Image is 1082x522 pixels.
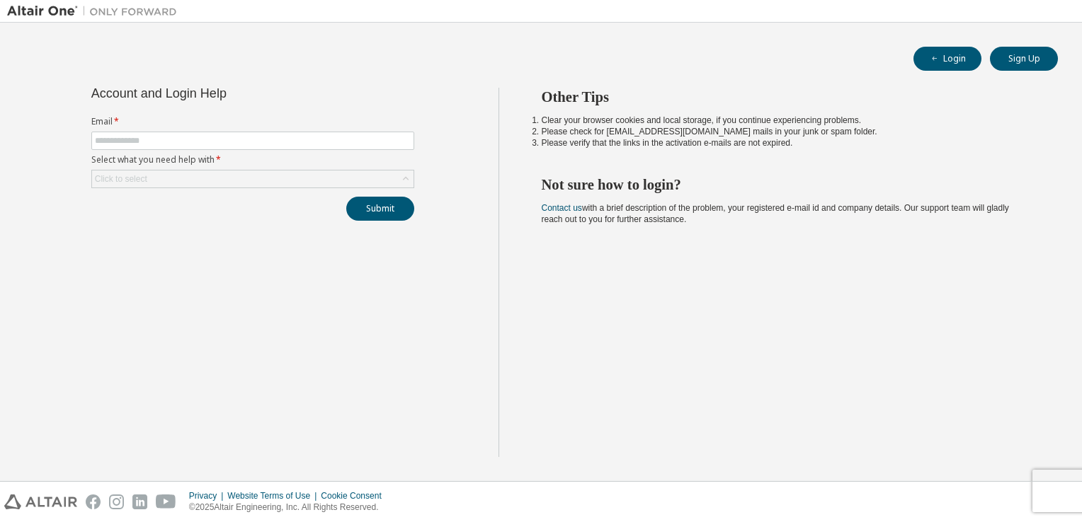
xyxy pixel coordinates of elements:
div: Account and Login Help [91,88,350,99]
img: linkedin.svg [132,494,147,509]
button: Login [913,47,981,71]
h2: Not sure how to login? [542,175,1033,194]
img: instagram.svg [109,494,124,509]
li: Please check for [EMAIL_ADDRESS][DOMAIN_NAME] mails in your junk or spam folder. [542,126,1033,137]
a: Contact us [542,203,582,213]
li: Please verify that the links in the activation e-mails are not expired. [542,137,1033,149]
h2: Other Tips [542,88,1033,106]
span: with a brief description of the problem, your registered e-mail id and company details. Our suppo... [542,203,1009,224]
button: Sign Up [990,47,1058,71]
img: altair_logo.svg [4,494,77,509]
label: Select what you need help with [91,154,414,166]
label: Email [91,116,414,127]
li: Clear your browser cookies and local storage, if you continue experiencing problems. [542,115,1033,126]
img: youtube.svg [156,494,176,509]
p: © 2025 Altair Engineering, Inc. All Rights Reserved. [189,501,390,514]
div: Click to select [92,170,414,187]
div: Website Terms of Use [227,490,321,501]
div: Privacy [189,490,227,501]
img: Altair One [7,4,184,18]
div: Cookie Consent [321,490,389,501]
button: Submit [346,197,414,221]
img: facebook.svg [86,494,101,509]
div: Click to select [95,173,147,185]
